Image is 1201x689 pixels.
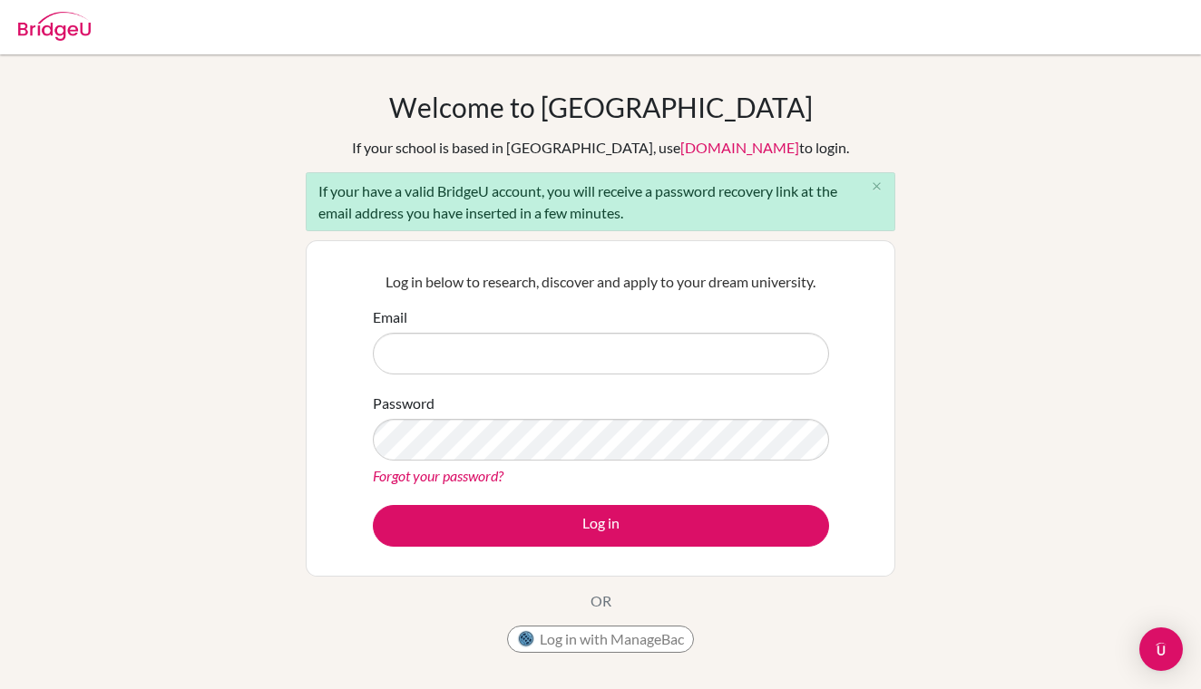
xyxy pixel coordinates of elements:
[373,271,829,293] p: Log in below to research, discover and apply to your dream university.
[680,139,799,156] a: [DOMAIN_NAME]
[373,393,435,414] label: Password
[389,91,813,123] h1: Welcome to [GEOGRAPHIC_DATA]
[507,626,694,653] button: Log in with ManageBac
[352,137,849,159] div: If your school is based in [GEOGRAPHIC_DATA], use to login.
[1139,627,1183,671] div: Open Intercom Messenger
[591,590,611,612] p: OR
[373,467,503,484] a: Forgot your password?
[870,180,884,193] i: close
[373,306,407,328] label: Email
[373,505,829,547] button: Log in
[18,12,91,41] img: Bridge-U
[858,173,894,200] button: Close
[306,172,895,231] div: If your have a valid BridgeU account, you will receive a password recovery link at the email addr...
